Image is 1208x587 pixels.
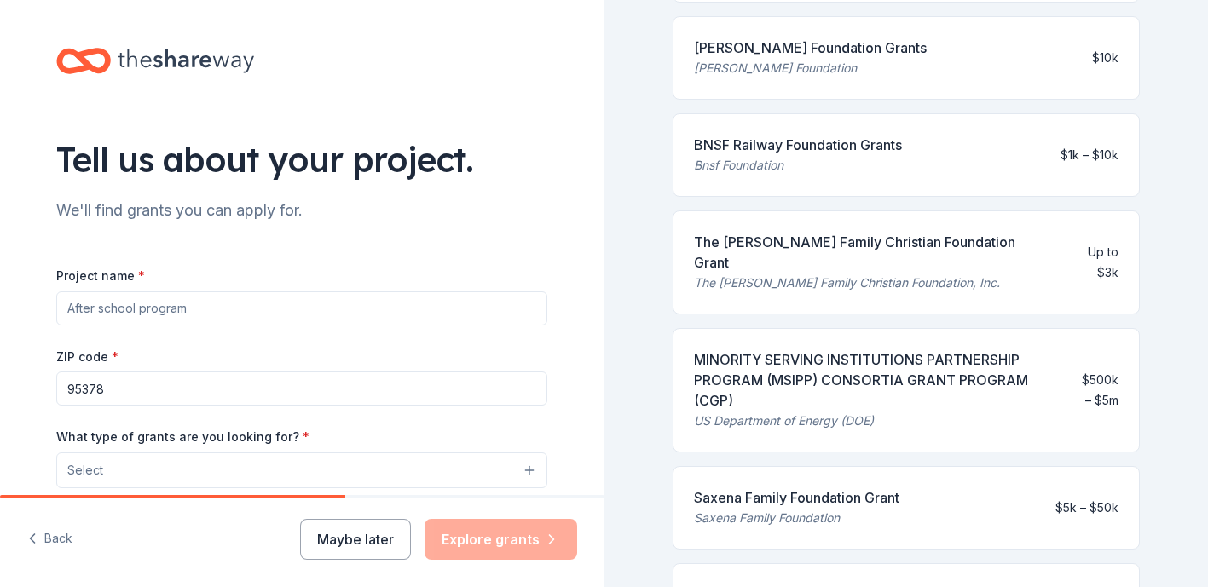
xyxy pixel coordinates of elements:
div: US Department of Energy (DOE) [694,411,1066,431]
div: The [PERSON_NAME] Family Christian Foundation Grant [694,232,1050,273]
button: Back [27,521,72,557]
div: Saxena Family Foundation Grant [694,487,899,508]
label: ZIP code [56,348,118,365]
button: Maybe later [300,519,411,560]
div: [PERSON_NAME] Foundation [694,58,927,78]
label: What type of grants are you looking for? [56,429,309,446]
div: Bnsf Foundation [694,155,902,176]
div: $1k – $10k [1061,145,1118,165]
div: BNSF Railway Foundation Grants [694,135,902,155]
div: $500k – $5m [1080,370,1118,411]
input: After school program [56,291,547,325]
div: The [PERSON_NAME] Family Christian Foundation, Inc. [694,273,1050,293]
div: Up to $3k [1064,242,1118,283]
button: Select [56,452,547,488]
label: Project name [56,268,145,285]
div: Saxena Family Foundation [694,508,899,528]
div: $5k – $50k [1055,498,1118,518]
div: [PERSON_NAME] Foundation Grants [694,37,927,58]
div: We'll find grants you can apply for. [56,197,547,224]
div: $10k [1092,48,1118,68]
span: Select [67,460,103,481]
div: Tell us about your project. [56,135,547,183]
div: MINORITY SERVING INSTITUTIONS PARTNERSHIP PROGRAM (MSIPP) CONSORTIA GRANT PROGRAM (CGP) [694,349,1066,411]
input: 12345 (U.S. only) [56,371,547,406]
